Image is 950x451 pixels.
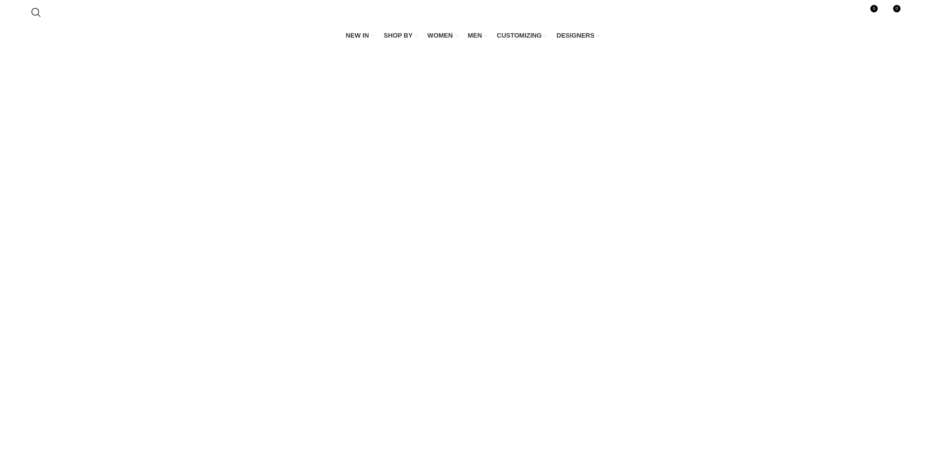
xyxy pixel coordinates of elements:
span: 0 [893,5,901,12]
span: CUSTOMIZING [497,31,542,40]
a: SHOP BY [384,26,418,47]
div: My Wishlist [881,2,901,22]
div: Main navigation [26,26,919,47]
a: NEW IN [346,26,374,47]
span: MEN [468,31,482,40]
a: 0 [881,2,901,22]
a: CUSTOMIZING [497,26,547,47]
span: SHOP BY [384,31,413,40]
a: 0 [858,2,878,22]
a: Search [26,2,46,22]
span: DESIGNERS [557,31,595,40]
span: NEW IN [346,31,369,40]
a: DESIGNERS [557,26,600,47]
span: WOMEN [427,31,453,40]
a: MEN [468,26,487,47]
span: 0 [870,5,878,12]
a: WOMEN [427,26,458,47]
